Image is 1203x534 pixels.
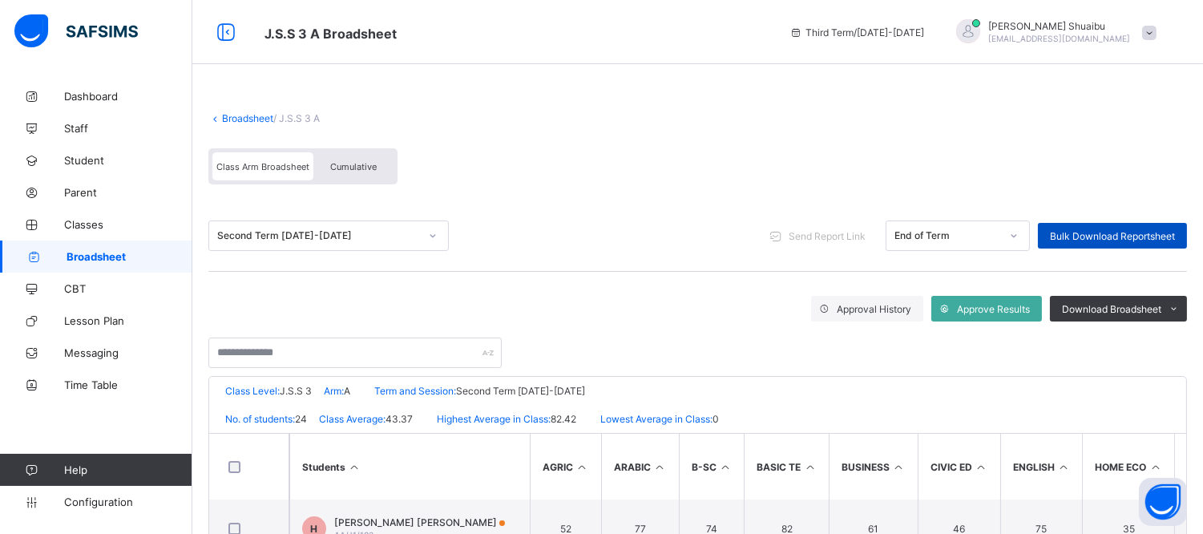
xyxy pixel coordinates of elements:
span: Cumulative [330,161,377,172]
span: [PERSON_NAME] [PERSON_NAME] [334,516,505,528]
span: Broadsheet [67,250,192,263]
i: Sort in Ascending Order [575,461,589,473]
div: Second Term [DATE]-[DATE] [217,230,419,242]
span: No. of students: [225,413,295,425]
span: Approve Results [957,303,1030,315]
span: Student [64,154,192,167]
span: 82.42 [551,413,576,425]
span: [PERSON_NAME] Shuaibu [988,20,1130,32]
i: Sort in Ascending Order [1149,461,1162,473]
span: Class Level: [225,385,280,397]
th: BASIC TE [744,434,829,500]
button: Open asap [1139,478,1187,526]
span: / J.S.S 3 A [273,112,320,124]
th: CIVIC ED [918,434,1000,500]
i: Sort in Ascending Order [892,461,906,473]
th: ENGLISH [1000,434,1083,500]
span: Download Broadsheet [1062,303,1161,315]
span: Arm: [324,385,344,397]
span: Messaging [64,346,192,359]
span: Dashboard [64,90,192,103]
th: BUSINESS [829,434,918,500]
span: Class Arm Broadsheet [216,161,309,172]
span: Lowest Average in Class: [600,413,713,425]
th: AGRIC [530,434,601,500]
span: Configuration [64,496,192,508]
i: Sort Ascending [348,461,361,473]
span: Time Table [64,378,192,391]
span: Bulk Download Reportsheet [1050,230,1175,242]
span: 0 [713,413,719,425]
img: safsims [14,14,138,48]
i: Sort in Ascending Order [653,461,667,473]
span: Term and Session: [374,385,456,397]
i: Sort in Ascending Order [1057,461,1071,473]
span: CBT [64,282,192,295]
span: Send Report Link [789,230,866,242]
span: [EMAIL_ADDRESS][DOMAIN_NAME] [988,34,1130,43]
a: Broadsheet [222,112,273,124]
span: J.S.S 3 [280,385,312,397]
i: Sort in Ascending Order [975,461,988,473]
th: Students [289,434,530,500]
span: Parent [64,186,192,199]
span: A [344,385,350,397]
div: End of Term [894,230,1000,242]
th: ARABIC [601,434,679,500]
span: Lesson Plan [64,314,192,327]
span: Approval History [837,303,911,315]
span: Highest Average in Class: [437,413,551,425]
th: HOME ECO [1082,434,1174,500]
th: B-SC [679,434,745,500]
div: YusufShuaibu [940,19,1165,46]
span: 43.37 [386,413,413,425]
span: Class Average: [319,413,386,425]
span: Class Arm Broadsheet [264,26,397,42]
span: 24 [295,413,307,425]
span: session/term information [789,26,924,38]
span: Help [64,463,192,476]
i: Sort in Ascending Order [803,461,817,473]
i: Sort in Ascending Order [719,461,733,473]
span: Staff [64,122,192,135]
span: Classes [64,218,192,231]
span: Second Term [DATE]-[DATE] [456,385,585,397]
